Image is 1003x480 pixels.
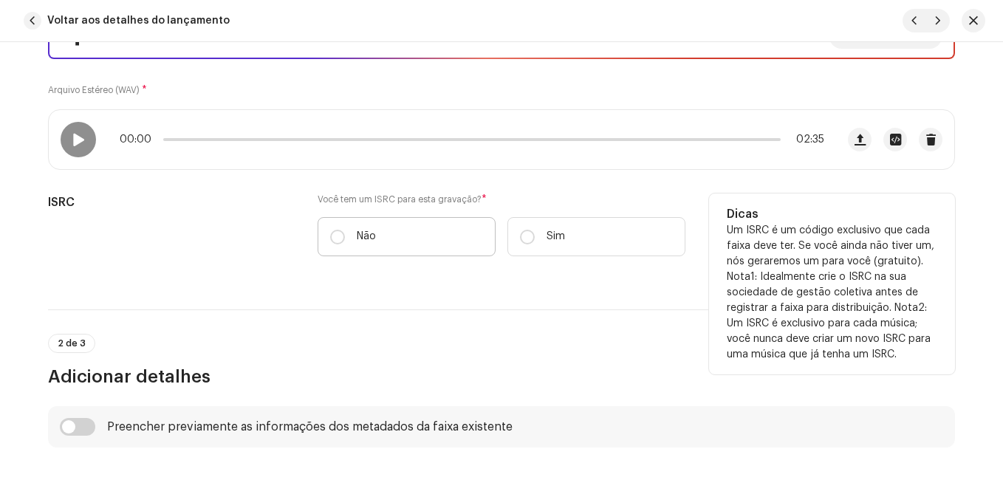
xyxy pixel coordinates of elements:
[547,229,565,244] p: Sim
[787,134,824,145] span: 02:35
[318,193,685,205] label: Você tem um ISRC para esta gravação?
[727,223,937,363] p: Um ISRC é um código exclusivo que cada faixa deve ter. Se você ainda não tiver um, nós geraremos ...
[727,205,937,223] h5: Dicas
[107,421,513,433] div: Preencher previamente as informações dos metadados da faixa existente
[48,365,955,388] h3: Adicionar detalhes
[357,229,376,244] p: Não
[48,193,294,211] h5: ISRC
